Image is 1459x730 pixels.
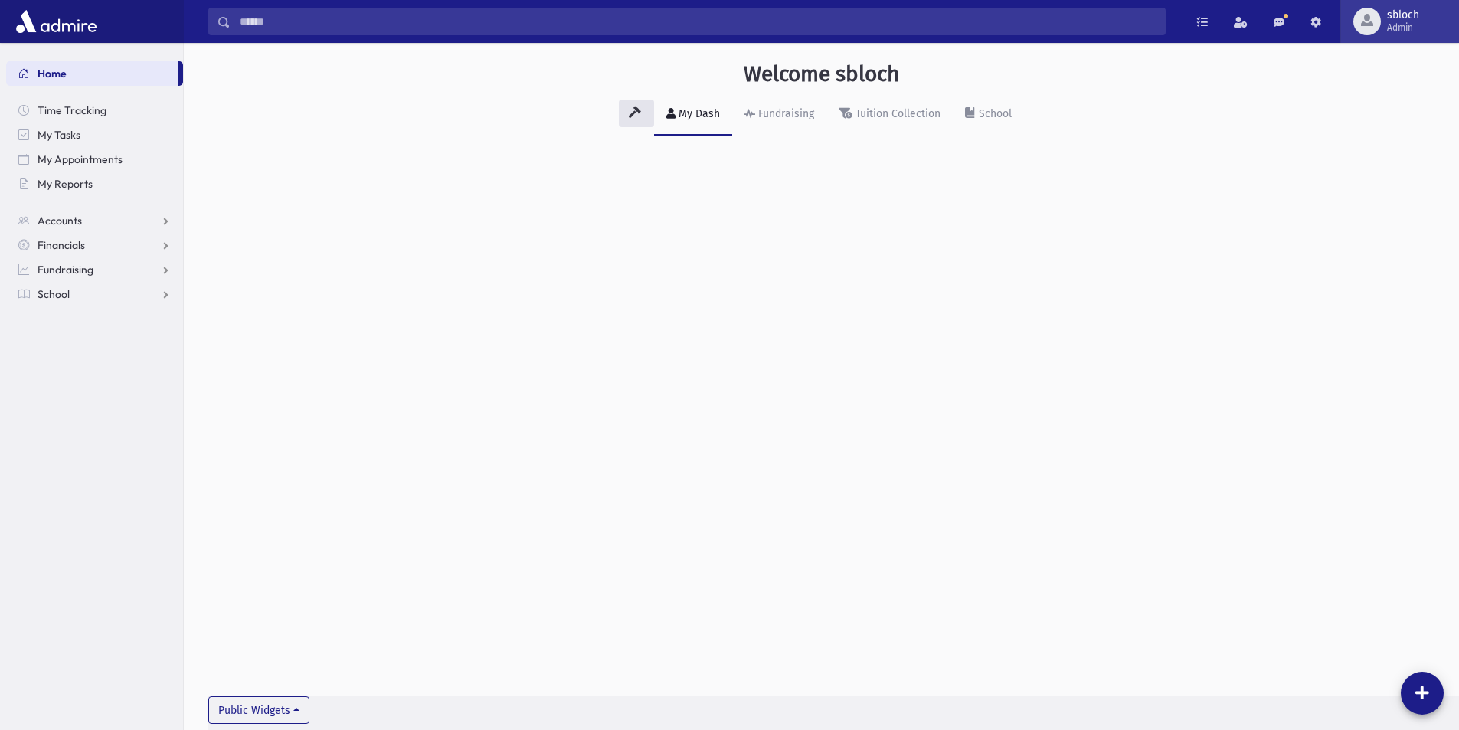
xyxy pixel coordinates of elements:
a: School [953,93,1024,136]
div: Fundraising [755,107,814,120]
div: Tuition Collection [852,107,940,120]
span: Fundraising [38,263,93,277]
a: Accounts [6,208,183,233]
a: Time Tracking [6,98,183,123]
a: Financials [6,233,183,257]
span: My Reports [38,177,93,191]
a: Fundraising [6,257,183,282]
div: My Dash [676,107,720,120]
span: My Tasks [38,128,80,142]
span: Accounts [38,214,82,228]
input: Search [231,8,1165,35]
span: Financials [38,238,85,252]
h3: Welcome sbloch [744,61,899,87]
a: My Tasks [6,123,183,147]
span: My Appointments [38,152,123,166]
span: sbloch [1387,9,1419,21]
a: Tuition Collection [826,93,953,136]
a: My Dash [654,93,732,136]
div: School [976,107,1012,120]
span: Home [38,67,67,80]
a: School [6,282,183,306]
img: AdmirePro [12,6,100,37]
button: Public Widgets [208,696,309,724]
span: School [38,287,70,301]
a: Home [6,61,178,86]
a: My Reports [6,172,183,196]
a: Fundraising [732,93,826,136]
span: Time Tracking [38,103,106,117]
span: Admin [1387,21,1419,34]
a: My Appointments [6,147,183,172]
